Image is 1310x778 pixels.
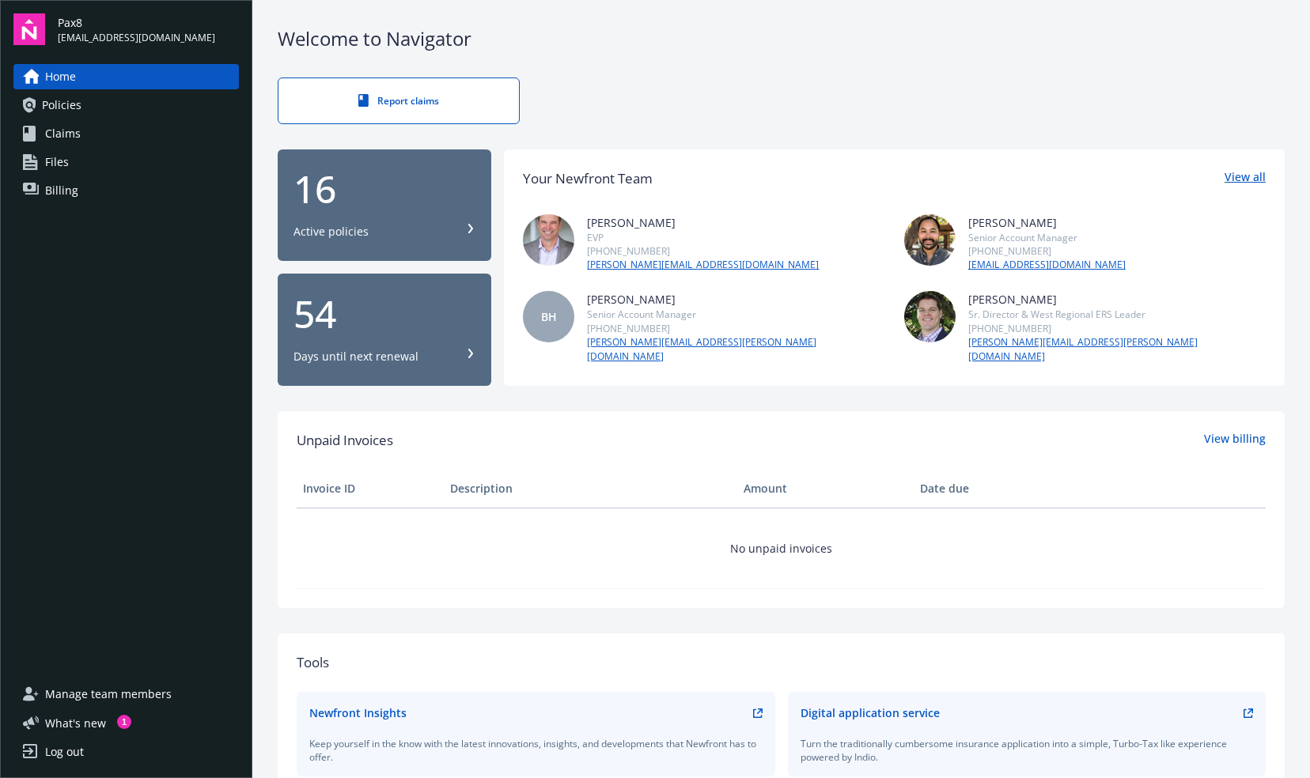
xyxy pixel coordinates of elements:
[293,170,475,208] div: 16
[1225,168,1266,189] a: View all
[1204,430,1266,451] a: View billing
[13,178,239,203] a: Billing
[309,737,763,764] div: Keep yourself in the know with the latest innovations, insights, and developments that Newfront h...
[587,322,884,335] div: [PHONE_NUMBER]
[45,149,69,175] span: Files
[541,308,557,325] span: BH
[13,715,131,731] button: What's new1
[587,258,819,272] a: [PERSON_NAME][EMAIL_ADDRESS][DOMAIN_NAME]
[13,149,239,175] a: Files
[968,335,1266,364] a: [PERSON_NAME][EMAIL_ADDRESS][PERSON_NAME][DOMAIN_NAME]
[278,274,491,386] button: 54Days until next renewal
[968,258,1126,272] a: [EMAIL_ADDRESS][DOMAIN_NAME]
[904,214,956,266] img: photo
[13,93,239,118] a: Policies
[309,704,407,721] div: Newfront Insights
[58,31,215,45] span: [EMAIL_ADDRESS][DOMAIN_NAME]
[45,682,172,707] span: Manage team members
[45,178,78,203] span: Billing
[801,704,940,721] div: Digital application service
[293,295,475,333] div: 54
[914,470,1061,508] th: Date due
[45,64,76,89] span: Home
[523,168,653,189] div: Your Newfront Team
[968,322,1266,335] div: [PHONE_NUMBER]
[45,121,81,146] span: Claims
[444,470,737,508] th: Description
[968,308,1266,321] div: Sr. Director & West Regional ERS Leader
[297,470,444,508] th: Invoice ID
[297,430,393,451] span: Unpaid Invoices
[904,291,956,342] img: photo
[58,14,215,31] span: Pax8
[587,244,819,258] div: [PHONE_NUMBER]
[13,64,239,89] a: Home
[13,13,45,45] img: navigator-logo.svg
[297,508,1266,588] td: No unpaid invoices
[278,25,1285,52] div: Welcome to Navigator
[587,214,819,231] div: [PERSON_NAME]
[58,13,239,45] button: Pax8[EMAIL_ADDRESS][DOMAIN_NAME]
[587,291,884,308] div: [PERSON_NAME]
[13,682,239,707] a: Manage team members
[523,214,574,266] img: photo
[737,470,914,508] th: Amount
[968,231,1126,244] div: Senior Account Manager
[117,715,131,729] div: 1
[968,244,1126,258] div: [PHONE_NUMBER]
[801,737,1254,764] div: Turn the traditionally cumbersome insurance application into a simple, Turbo-Tax like experience ...
[587,231,819,244] div: EVP
[968,291,1266,308] div: [PERSON_NAME]
[310,94,487,108] div: Report claims
[278,77,520,124] a: Report claims
[297,652,1266,673] div: Tools
[587,335,884,364] a: [PERSON_NAME][EMAIL_ADDRESS][PERSON_NAME][DOMAIN_NAME]
[45,715,106,731] span: What ' s new
[587,308,884,321] div: Senior Account Manager
[42,93,81,118] span: Policies
[293,349,418,364] div: Days until next renewal
[293,224,369,240] div: Active policies
[13,121,239,146] a: Claims
[45,739,84,765] div: Log out
[278,149,491,262] button: 16Active policies
[968,214,1126,231] div: [PERSON_NAME]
